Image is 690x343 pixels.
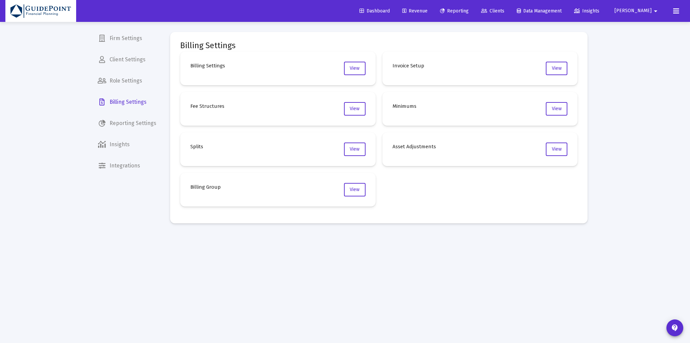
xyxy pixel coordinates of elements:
[481,8,504,14] span: Clients
[350,65,359,71] span: View
[552,106,562,112] span: View
[344,102,366,116] button: View
[652,4,660,18] mat-icon: arrow_drop_down
[180,42,236,49] mat-card-title: Billing Settings
[190,143,203,151] h4: Splits
[92,115,162,131] a: Reporting Settings
[359,8,390,14] span: Dashboard
[606,4,668,18] button: [PERSON_NAME]
[517,8,562,14] span: Data Management
[440,8,469,14] span: Reporting
[344,62,366,75] button: View
[350,106,359,112] span: View
[190,183,221,191] h4: Billing Group
[92,94,162,110] a: Billing Settings
[344,183,366,196] button: View
[546,143,567,156] button: View
[350,146,359,152] span: View
[393,102,416,110] h4: Minimums
[476,4,510,18] a: Clients
[511,4,567,18] a: Data Management
[92,158,162,174] a: Integrations
[552,146,562,152] span: View
[569,4,605,18] a: Insights
[393,143,436,151] h4: Asset Adjustments
[552,65,562,71] span: View
[393,62,424,70] h4: Invoice Setup
[190,62,225,70] h4: Billing Settings
[92,136,162,153] a: Insights
[350,187,359,192] span: View
[397,4,433,18] a: Revenue
[671,324,679,332] mat-icon: contact_support
[92,73,162,89] a: Role Settings
[354,4,395,18] a: Dashboard
[402,8,428,14] span: Revenue
[92,52,162,68] a: Client Settings
[615,8,652,14] span: [PERSON_NAME]
[190,102,224,110] h4: Fee Structures
[546,102,567,116] button: View
[344,143,366,156] button: View
[435,4,474,18] a: Reporting
[92,30,162,46] a: Firm Settings
[574,8,599,14] span: Insights
[10,4,71,18] img: Dashboard
[546,62,567,75] button: View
